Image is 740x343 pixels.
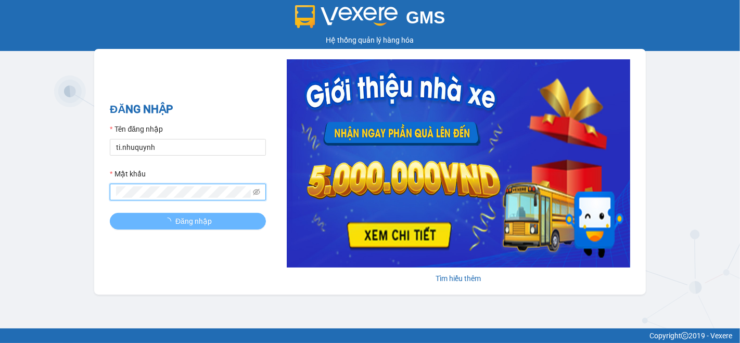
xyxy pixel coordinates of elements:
[295,16,445,24] a: GMS
[110,123,163,135] label: Tên đăng nhập
[110,139,266,156] input: Tên đăng nhập
[116,186,251,198] input: Mật khẩu
[110,101,266,118] h2: ĐĂNG NHẬP
[253,188,260,196] span: eye-invisible
[175,215,212,227] span: Đăng nhập
[681,332,688,339] span: copyright
[3,34,737,46] div: Hệ thống quản lý hàng hóa
[287,273,630,284] div: Tìm hiểu thêm
[164,218,175,225] span: loading
[287,59,630,268] img: banner-0
[110,213,266,230] button: Đăng nhập
[295,5,398,28] img: logo 2
[110,168,146,180] label: Mật khẩu
[8,330,732,341] div: Copyright 2019 - Vexere
[406,8,445,27] span: GMS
